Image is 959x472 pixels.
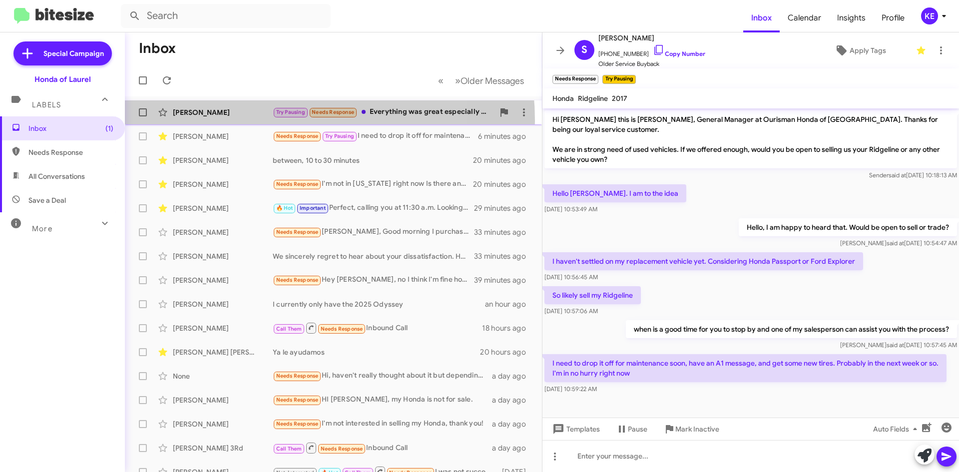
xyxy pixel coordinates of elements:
[173,323,273,333] div: [PERSON_NAME]
[276,133,319,139] span: Needs Response
[921,7,938,24] div: KE
[273,322,482,334] div: Inbound Call
[273,299,485,309] div: I currently only have the 2025 Odyssey
[28,147,113,157] span: Needs Response
[544,385,597,393] span: [DATE] 10:59:22 AM
[43,48,104,58] span: Special Campaign
[552,75,598,84] small: Needs Response
[173,227,273,237] div: [PERSON_NAME]
[628,420,647,438] span: Pause
[173,275,273,285] div: [PERSON_NAME]
[850,41,886,59] span: Apply Tags
[276,109,305,115] span: Try Pausing
[478,131,534,141] div: 6 minutes ago
[840,239,957,247] span: [PERSON_NAME] [DATE] 10:54:47 AM
[552,94,574,103] span: Honda
[480,347,534,357] div: 20 hours ago
[474,251,534,261] div: 33 minutes ago
[780,3,829,32] a: Calendar
[461,75,524,86] span: Older Messages
[173,251,273,261] div: [PERSON_NAME]
[542,420,608,438] button: Templates
[276,229,319,235] span: Needs Response
[874,3,913,32] a: Profile
[276,421,319,427] span: Needs Response
[449,70,530,91] button: Next
[474,179,534,189] div: 20 minutes ago
[28,171,85,181] span: All Conversations
[581,42,587,58] span: S
[32,100,61,109] span: Labels
[865,420,929,438] button: Auto Fields
[544,252,863,270] p: I haven't settled on my replacement vehicle yet. Considering Honda Passport or Ford Explorer
[173,395,273,405] div: [PERSON_NAME]
[578,94,608,103] span: Ridgeline
[28,195,66,205] span: Save a Deal
[273,130,478,142] div: I need to drop it off for maintenance soon, have an A1 message, and get some new tires. Probably ...
[139,40,176,56] h1: Inbox
[887,341,904,349] span: said at
[276,397,319,403] span: Needs Response
[602,75,635,84] small: Try Pausing
[655,420,727,438] button: Mark Inactive
[273,442,492,454] div: Inbound Call
[869,171,957,179] span: Sender [DATE] 10:18:13 AM
[273,155,474,165] div: between, 10 to 30 minutes
[455,74,461,87] span: »
[612,94,627,103] span: 2017
[544,205,597,213] span: [DATE] 10:53:49 AM
[887,239,904,247] span: said at
[873,420,921,438] span: Auto Fields
[492,419,534,429] div: a day ago
[105,123,113,133] span: (1)
[809,41,911,59] button: Apply Tags
[432,70,450,91] button: Previous
[889,171,906,179] span: said at
[13,41,112,65] a: Special Campaign
[598,32,705,44] span: [PERSON_NAME]
[173,347,273,357] div: [PERSON_NAME] [PERSON_NAME]
[273,251,474,261] div: We sincerely regret to hear about your dissatisfaction. However, we would like to inform you that...
[32,224,52,233] span: More
[474,275,534,285] div: 39 minutes ago
[173,371,273,381] div: None
[544,273,598,281] span: [DATE] 10:56:45 AM
[492,371,534,381] div: a day ago
[276,181,319,187] span: Needs Response
[173,203,273,213] div: [PERSON_NAME]
[173,131,273,141] div: [PERSON_NAME]
[273,370,492,382] div: Hi, haven't really thought about it but depending on how much I can I might sell it. How is the p...
[913,7,948,24] button: KE
[300,205,326,211] span: Important
[653,50,705,57] a: Copy Number
[173,299,273,309] div: [PERSON_NAME]
[321,446,363,452] span: Needs Response
[840,341,957,349] span: [PERSON_NAME] [DATE] 10:57:45 AM
[273,418,492,430] div: I'm not interested in selling my Honda, thank you!
[273,226,474,238] div: [PERSON_NAME], Good morning I purchased a 2023 Honda Ridgeline from you all [DATE]. [PERSON_NAME]...
[173,419,273,429] div: [PERSON_NAME]
[544,354,947,382] p: I need to drop it off for maintenance soon, have an A1 message, and get some new tires. Probably ...
[276,277,319,283] span: Needs Response
[28,123,113,133] span: Inbox
[273,202,474,214] div: Perfect, calling you at 11:30 a.m. Looking forward to meeting you.
[325,133,354,139] span: Try Pausing
[433,70,530,91] nav: Page navigation example
[743,3,780,32] a: Inbox
[173,155,273,165] div: [PERSON_NAME]
[485,299,534,309] div: an hour ago
[474,203,534,213] div: 29 minutes ago
[544,286,641,304] p: So likely sell my Ridgeline
[544,110,957,168] p: Hi [PERSON_NAME] this is [PERSON_NAME], General Manager at Ourisman Honda of [GEOGRAPHIC_DATA]. T...
[173,107,273,117] div: [PERSON_NAME]
[34,74,91,84] div: Honda of Laurel
[273,106,494,118] div: Everything was great especially Mac. I'll get back to you if I want to move forward.
[550,420,600,438] span: Templates
[276,373,319,379] span: Needs Response
[608,420,655,438] button: Pause
[492,395,534,405] div: a day ago
[829,3,874,32] a: Insights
